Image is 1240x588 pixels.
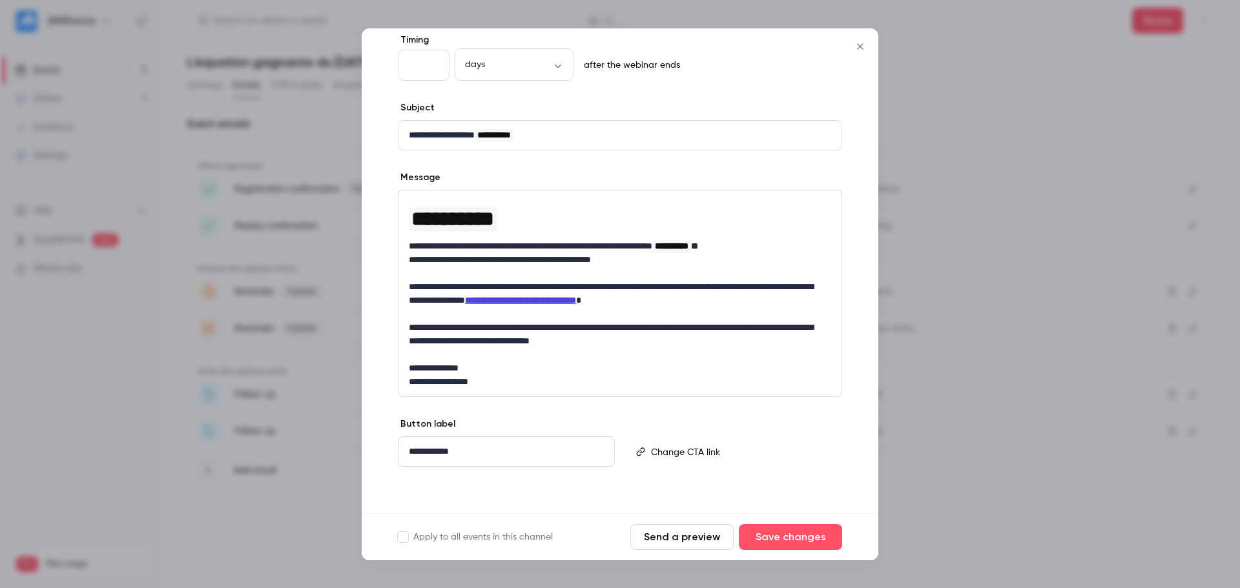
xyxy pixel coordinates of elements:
[398,190,842,396] div: editor
[398,121,842,150] div: editor
[455,58,573,71] div: days
[646,437,841,467] div: editor
[398,34,842,46] label: Timing
[398,437,614,466] div: editor
[398,171,440,184] label: Message
[630,524,734,550] button: Send a preview
[398,101,435,114] label: Subject
[579,59,680,72] p: after the webinar ends
[739,524,842,550] button: Save changes
[398,531,553,543] label: Apply to all events in this channel
[847,34,873,59] button: Close
[398,418,455,431] label: Button label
